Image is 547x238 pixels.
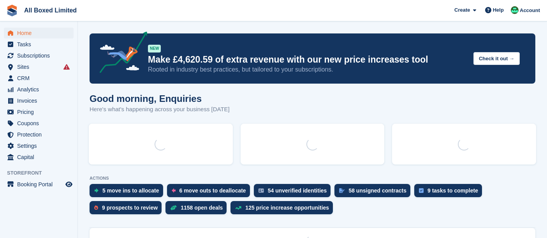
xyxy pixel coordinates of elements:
span: Analytics [17,84,64,95]
a: menu [4,118,74,129]
a: 9 tasks to complete [414,184,486,201]
div: NEW [148,45,161,52]
a: menu [4,73,74,84]
img: move_ins_to_allocate_icon-fdf77a2bb77ea45bf5b3d319d69a93e2d87916cf1d5bf7949dd705db3b84f3ca.svg [94,188,98,193]
a: menu [4,50,74,61]
div: 9 prospects to review [102,205,158,211]
a: 5 move ins to allocate [90,184,167,201]
span: Booking Portal [17,179,64,190]
span: Create [454,6,470,14]
span: Home [17,28,64,38]
div: 1158 open deals [181,205,223,211]
span: Capital [17,152,64,163]
span: Tasks [17,39,64,50]
img: price_increase_opportunities-93ffe204e8149a01c8c9dc8f82e8f89637d9d84a8eef4429ea346261dce0b2c0.svg [235,206,241,210]
div: 6 move outs to deallocate [179,187,246,194]
a: menu [4,140,74,151]
img: prospect-51fa495bee0391a8d652442698ab0144808aea92771e9ea1ae160a38d050c398.svg [94,205,98,210]
span: Help [493,6,504,14]
a: 9 prospects to review [90,201,165,218]
p: Make £4,620.59 of extra revenue with our new price increases tool [148,54,467,65]
a: Preview store [64,180,74,189]
img: stora-icon-8386f47178a22dfd0bd8f6a31ec36ba5ce8667c1dd55bd0f319d3a0aa187defe.svg [6,5,18,16]
a: 58 unsigned contracts [334,184,414,201]
span: Sites [17,61,64,72]
img: price-adjustments-announcement-icon-8257ccfd72463d97f412b2fc003d46551f7dbcb40ab6d574587a9cd5c0d94... [93,31,148,76]
img: task-75834270c22a3079a89374b754ae025e5fb1db73e45f91037f5363f120a921f8.svg [419,188,424,193]
a: menu [4,129,74,140]
a: menu [4,95,74,106]
a: menu [4,84,74,95]
img: Enquiries [511,6,519,14]
img: contract_signature_icon-13c848040528278c33f63329250d36e43548de30e8caae1d1a13099fd9432cc5.svg [339,188,345,193]
a: menu [4,152,74,163]
span: Invoices [17,95,64,106]
img: verify_identity-adf6edd0f0f0b5bbfe63781bf79b02c33cf7c696d77639b501bdc392416b5a36.svg [259,188,264,193]
a: menu [4,61,74,72]
p: Rooted in industry best practices, but tailored to your subscriptions. [148,65,467,74]
div: 9 tasks to complete [427,187,478,194]
a: All Boxed Limited [21,4,80,17]
span: Settings [17,140,64,151]
img: move_outs_to_deallocate_icon-f764333ba52eb49d3ac5e1228854f67142a1ed5810a6f6cc68b1a99e826820c5.svg [172,188,176,193]
a: 54 unverified identities [254,184,335,201]
a: menu [4,179,74,190]
a: menu [4,107,74,117]
a: 125 price increase opportunities [230,201,337,218]
span: Account [520,7,540,14]
div: 5 move ins to allocate [102,187,159,194]
div: 54 unverified identities [268,187,327,194]
span: Protection [17,129,64,140]
span: Coupons [17,118,64,129]
p: Here's what's happening across your business [DATE] [90,105,230,114]
span: Storefront [7,169,77,177]
div: 58 unsigned contracts [348,187,406,194]
p: ACTIONS [90,176,535,181]
i: Smart entry sync failures have occurred [63,64,70,70]
div: 125 price increase opportunities [245,205,329,211]
a: 6 move outs to deallocate [167,184,254,201]
a: menu [4,28,74,38]
a: 1158 open deals [165,201,230,218]
a: menu [4,39,74,50]
span: Pricing [17,107,64,117]
span: Subscriptions [17,50,64,61]
button: Check it out → [473,52,520,65]
span: CRM [17,73,64,84]
img: deal-1b604bf984904fb50ccaf53a9ad4b4a5d6e5aea283cecdc64d6e3604feb123c2.svg [170,205,177,210]
h1: Good morning, Enquiries [90,93,230,104]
